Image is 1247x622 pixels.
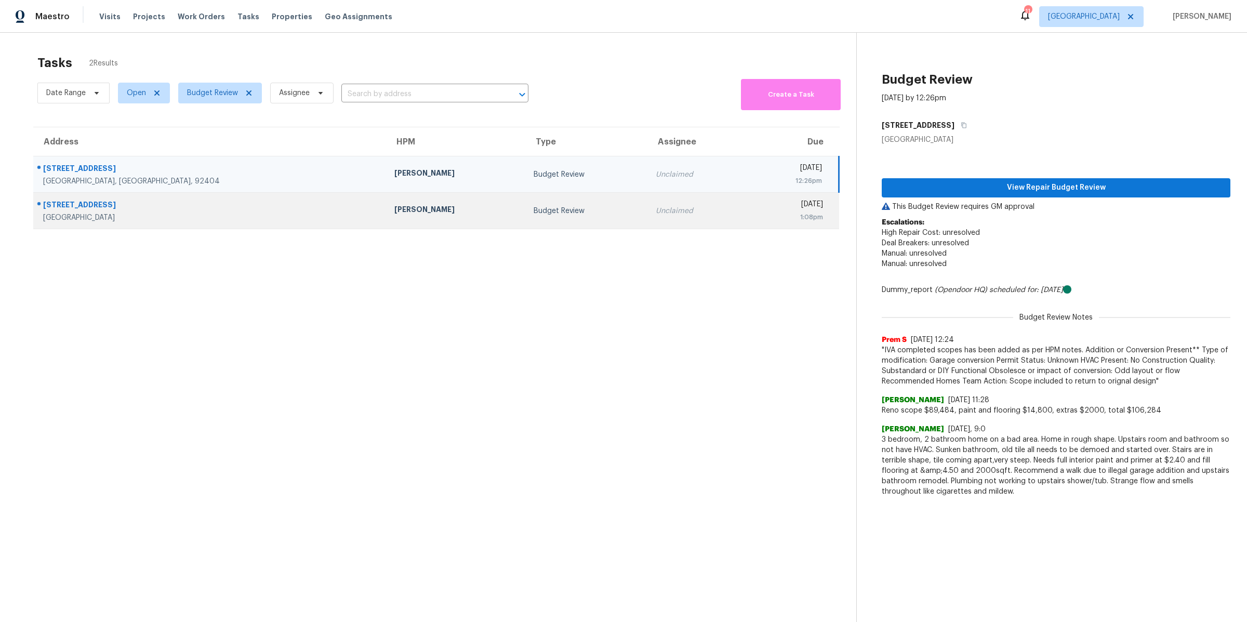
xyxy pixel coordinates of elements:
div: [DATE] [753,163,822,176]
div: [GEOGRAPHIC_DATA], [GEOGRAPHIC_DATA], 92404 [43,176,378,187]
div: 12:26pm [753,176,822,186]
span: Budget Review Notes [1013,312,1099,323]
span: [DATE] 11:28 [948,396,989,404]
span: 2 Results [89,58,118,69]
th: Due [745,127,839,156]
span: "IVA completed scopes has been added as per HPM notes. Addition or Conversion Present** Type of m... [882,345,1230,387]
span: Tasks [237,13,259,20]
div: [DATE] [753,199,823,212]
div: [DATE] by 12:26pm [882,93,946,103]
span: Open [127,88,146,98]
span: Prem S [882,335,907,345]
i: scheduled for: [DATE] [989,286,1063,294]
button: Open [515,87,529,102]
h5: [STREET_ADDRESS] [882,120,954,130]
th: Type [525,127,647,156]
div: [GEOGRAPHIC_DATA] [43,213,378,223]
span: Reno scope $89,484, paint and flooring $14,800, extras $2000, total $106,284 [882,405,1230,416]
div: Unclaimed [656,169,737,180]
h2: Budget Review [882,74,973,85]
div: Unclaimed [656,206,737,216]
button: Copy Address [954,116,969,135]
span: Assignee [279,88,310,98]
span: Visits [99,11,121,22]
span: Maestro [35,11,70,22]
button: View Repair Budget Review [882,178,1230,197]
div: 1:08pm [753,212,823,222]
span: [GEOGRAPHIC_DATA] [1048,11,1120,22]
input: Search by address [341,86,499,102]
span: Date Range [46,88,86,98]
div: [STREET_ADDRESS] [43,200,378,213]
th: HPM [386,127,525,156]
b: Escalations: [882,219,924,226]
span: High Repair Cost: unresolved [882,229,980,236]
th: Address [33,127,386,156]
span: [PERSON_NAME] [882,424,944,434]
p: This Budget Review requires GM approval [882,202,1230,212]
span: Create a Task [746,89,835,101]
span: Manual: unresolved [882,250,947,257]
div: [STREET_ADDRESS] [43,163,378,176]
span: [DATE] 12:24 [911,336,954,343]
span: Projects [133,11,165,22]
button: Create a Task [741,79,841,110]
i: (Opendoor HQ) [935,286,987,294]
span: View Repair Budget Review [890,181,1222,194]
th: Assignee [647,127,745,156]
div: [PERSON_NAME] [394,168,517,181]
span: [DATE], 9:0 [948,426,986,433]
h2: Tasks [37,58,72,68]
span: 3 bedroom, 2 bathroom home on a bad area. Home in rough shape. Upstairs room and bathroom so not ... [882,434,1230,497]
div: Budget Review [534,206,639,216]
span: Deal Breakers: unresolved [882,240,969,247]
span: Geo Assignments [325,11,392,22]
div: [PERSON_NAME] [394,204,517,217]
div: [GEOGRAPHIC_DATA] [882,135,1230,145]
span: Manual: unresolved [882,260,947,268]
span: Work Orders [178,11,225,22]
div: 11 [1024,6,1031,17]
span: [PERSON_NAME] [882,395,944,405]
span: Budget Review [187,88,238,98]
span: Properties [272,11,312,22]
div: Budget Review [534,169,639,180]
span: [PERSON_NAME] [1169,11,1231,22]
div: Dummy_report [882,285,1230,295]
